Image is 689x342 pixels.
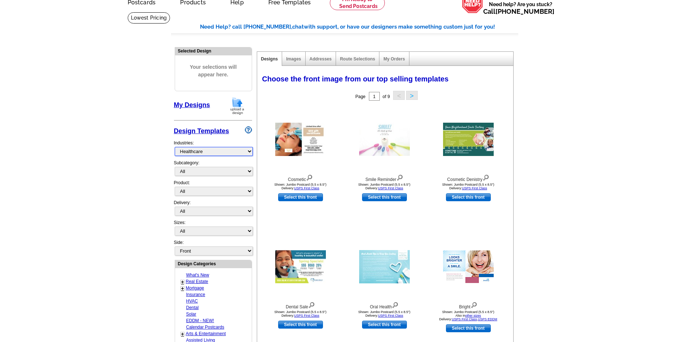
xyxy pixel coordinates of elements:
img: view design details [471,300,477,308]
a: use this design [362,321,407,329]
a: USPS First Class [378,186,403,190]
a: EDDM - NEW! [186,318,214,323]
a: My Designs [174,101,210,109]
img: Bright [443,250,494,283]
img: view design details [306,173,313,181]
span: Your selections will appear here. [180,56,246,86]
a: use this design [278,193,323,201]
a: Addresses [310,56,332,62]
div: Selected Design [175,47,252,54]
button: < [393,91,405,100]
span: chat [292,24,304,30]
a: Route Selections [340,56,375,62]
a: + [181,331,184,337]
img: view design details [482,173,489,181]
a: + [181,279,184,285]
img: Smile Reminder [359,123,410,156]
a: other sizes [465,314,481,317]
a: [PHONE_NUMBER] [496,8,554,15]
div: Shown: Jumbo Postcard (5.5 x 8.5") Delivery: [345,183,424,190]
span: Need help? Are you stuck? [483,1,558,15]
img: view design details [308,300,315,308]
a: USPS First Class [462,186,487,190]
a: Design Templates [174,127,229,135]
img: upload-design [228,97,247,115]
div: Oral Health [345,300,424,310]
a: Calendar Postcards [186,325,224,330]
a: use this design [278,321,323,329]
div: Subcategory: [174,160,252,180]
div: Bright [429,300,508,310]
div: Cosmetic [261,173,340,183]
div: Design Categories [175,260,252,267]
div: Shown: Jumbo Postcard (5.5 x 8.5") Delivery: , [429,310,508,321]
a: USPS First Class [452,317,477,321]
div: Shown: Jumbo Postcard (5.5 x 8.5") Delivery: [345,310,424,317]
a: USPS EDDM [478,317,497,321]
a: Designs [261,56,278,62]
a: Images [286,56,301,62]
button: > [406,91,418,100]
div: Delivery: [174,199,252,219]
a: USPS First Class [294,314,319,317]
div: Shown: Jumbo Postcard (5.5 x 8.5") Delivery: [261,183,340,190]
img: view design details [396,173,403,181]
div: Cosmetic Denistry [429,173,508,183]
div: Sizes: [174,219,252,239]
div: Industries: [174,136,252,160]
span: Call [483,8,554,15]
span: Page [355,94,365,99]
a: Real Estate [186,279,208,284]
a: use this design [446,193,491,201]
div: Shown: Jumbo Postcard (5.5 x 8.5") Delivery: [261,310,340,317]
img: Dental Sale [275,250,326,283]
iframe: LiveChat chat widget [544,174,689,342]
a: USPS First Class [378,314,403,317]
img: design-wizard-help-icon.png [245,126,252,134]
img: view design details [392,300,399,308]
div: Dental Sale [261,300,340,310]
span: of 9 [383,94,390,99]
img: Cosmetic [275,123,326,156]
span: Choose the front image from our top selling templates [262,75,449,83]
a: USPS First Class [294,186,319,190]
a: My Orders [383,56,405,62]
a: HVAC [186,299,198,304]
div: Shown: Jumbo Postcard (5.5 x 8.5") Delivery: [429,183,508,190]
div: Product: [174,180,252,199]
div: Side: [174,239,252,256]
a: Insurance [186,292,205,297]
div: Need Help? call [PHONE_NUMBER], with support, or have our designers make something custom just fo... [200,23,518,31]
span: Also in [455,314,481,317]
img: Cosmetic Denistry [443,123,494,156]
a: + [181,286,184,291]
a: Mortgage [186,286,204,291]
a: use this design [446,324,491,332]
a: use this design [362,193,407,201]
a: What's New [186,273,209,278]
a: Solar [186,312,196,317]
img: Oral Health [359,250,410,283]
div: Smile Reminder [345,173,424,183]
a: Arts & Entertainment [186,331,226,336]
a: Dental [186,305,199,310]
